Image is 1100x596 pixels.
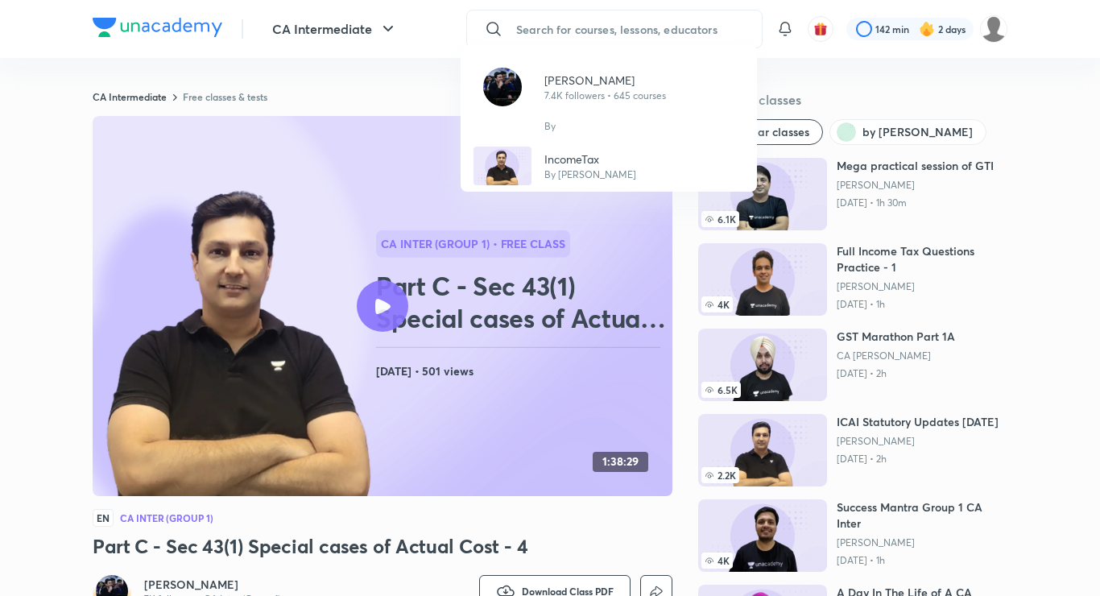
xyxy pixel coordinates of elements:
[544,72,666,89] p: [PERSON_NAME]
[461,61,757,113] a: Avatar[PERSON_NAME]7.4K followers • 645 courses
[461,140,757,192] a: AvatarIncomeTaxBy [PERSON_NAME]
[544,168,636,182] p: By [PERSON_NAME]
[483,68,522,106] img: Avatar
[544,151,636,168] p: IncomeTax
[544,119,556,134] p: By
[473,147,531,185] img: Avatar
[544,89,666,103] p: 7.4K followers • 645 courses
[461,113,757,140] a: By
